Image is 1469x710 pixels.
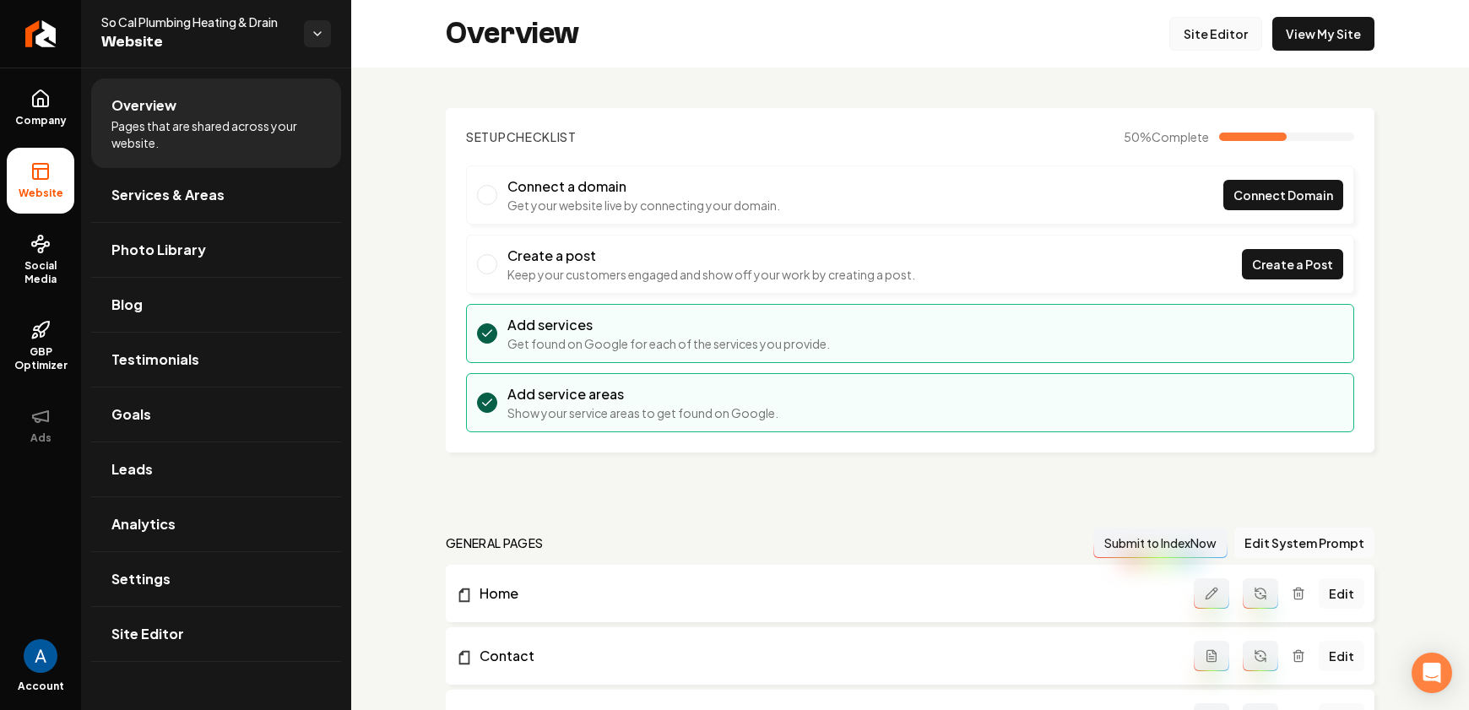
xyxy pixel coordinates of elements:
span: 50 % [1124,128,1209,145]
a: Photo Library [91,223,341,277]
span: Connect Domain [1233,187,1333,204]
button: Add admin page prompt [1194,641,1229,671]
div: Open Intercom Messenger [1412,653,1452,693]
a: Company [7,75,74,141]
h3: Connect a domain [507,176,780,197]
a: Services & Areas [91,168,341,222]
a: Contact [456,646,1194,666]
span: Photo Library [111,240,206,260]
h2: Checklist [466,128,577,145]
a: GBP Optimizer [7,306,74,386]
span: Pages that are shared across your website. [111,117,321,151]
button: Open user button [24,639,57,673]
h3: Add services [507,315,830,335]
a: Goals [91,388,341,442]
span: Social Media [7,259,74,286]
a: Settings [91,552,341,606]
button: Edit admin page prompt [1194,578,1229,609]
span: GBP Optimizer [7,345,74,372]
a: Home [456,583,1194,604]
h2: general pages [446,534,544,551]
p: Show your service areas to get found on Google. [507,404,778,421]
a: Edit [1319,578,1364,609]
p: Get found on Google for each of the services you provide. [507,335,830,352]
a: Edit [1319,641,1364,671]
span: Site Editor [111,624,184,644]
span: Setup [466,129,507,144]
span: Complete [1152,129,1209,144]
p: Keep your customers engaged and show off your work by creating a post. [507,266,915,283]
span: Ads [24,431,58,445]
a: Connect Domain [1223,180,1343,210]
span: So Cal Plumbing Heating & Drain [101,14,290,30]
p: Get your website live by connecting your domain. [507,197,780,214]
span: Website [12,187,70,200]
h2: Overview [446,17,579,51]
a: Blog [91,278,341,332]
a: Leads [91,442,341,496]
span: Analytics [111,514,176,534]
img: Andrew Magana [24,639,57,673]
span: Company [8,114,73,127]
span: Overview [111,95,176,116]
span: Services & Areas [111,185,225,205]
a: Analytics [91,497,341,551]
a: Social Media [7,220,74,300]
a: Site Editor [1169,17,1262,51]
a: Site Editor [91,607,341,661]
span: Create a Post [1252,256,1333,274]
span: Blog [111,295,143,315]
span: Goals [111,404,151,425]
button: Submit to IndexNow [1093,528,1228,558]
span: Settings [111,569,171,589]
h3: Add service areas [507,384,778,404]
a: Create a Post [1242,249,1343,279]
a: View My Site [1272,17,1374,51]
a: Testimonials [91,333,341,387]
button: Ads [7,393,74,458]
span: Account [18,680,64,693]
img: Rebolt Logo [25,20,57,47]
span: Website [101,30,290,54]
h3: Create a post [507,246,915,266]
button: Edit System Prompt [1234,528,1374,558]
span: Testimonials [111,350,199,370]
span: Leads [111,459,153,480]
